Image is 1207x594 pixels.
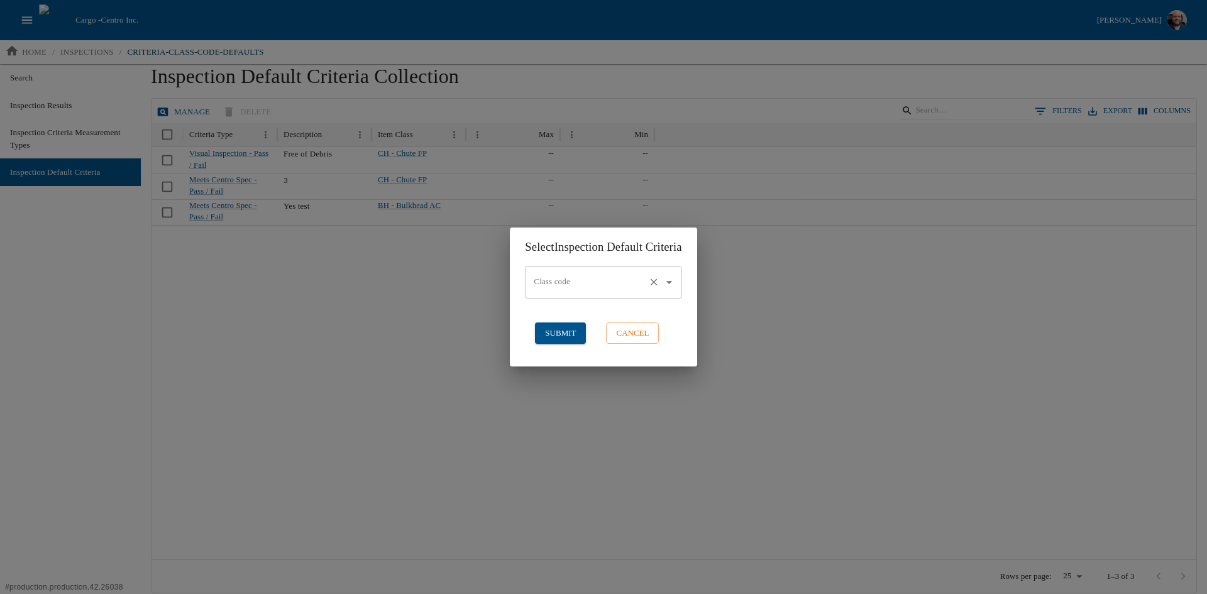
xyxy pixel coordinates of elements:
[535,322,586,344] button: submit
[646,274,663,291] button: Clear
[554,240,682,253] span: Inspection Default Criteria
[661,274,677,290] button: Open
[510,228,697,267] h2: Select
[606,322,659,344] button: cancel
